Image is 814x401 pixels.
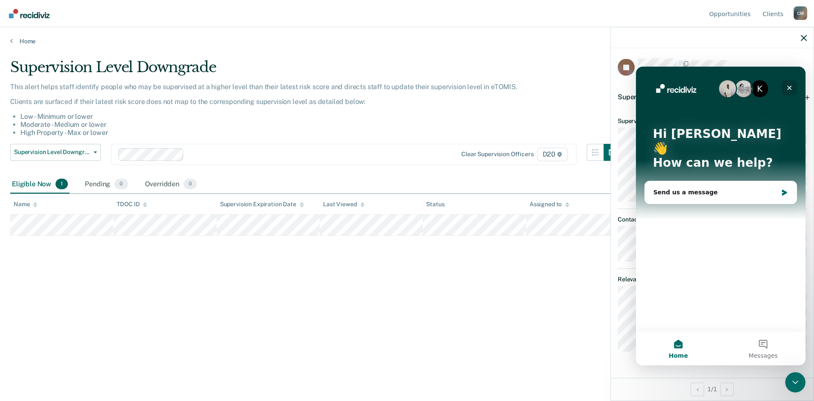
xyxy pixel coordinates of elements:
div: Status [426,201,444,208]
span: 1 [56,179,68,190]
span: 0 [184,179,197,190]
div: Overridden [143,175,199,194]
button: Next Opportunity [720,382,734,396]
iframe: Intercom live chat [785,372,806,393]
button: Profile dropdown button [794,6,807,20]
div: C M [794,6,807,20]
li: High Property - Max or lower [20,129,621,137]
div: Name [14,201,37,208]
button: Previous Opportunity [691,382,704,396]
div: TDOC ID [117,201,147,208]
li: Low - Minimum or lower [20,112,621,121]
a: Home [10,37,804,45]
div: Supervision Expiration Date [220,201,304,208]
dt: Contact [618,216,807,223]
dt: Supervision [618,117,807,124]
iframe: Intercom live chat [636,67,806,365]
div: Last Viewed [323,201,364,208]
div: Pending [83,175,129,194]
img: Recidiviz [9,9,50,18]
span: 0 [114,179,128,190]
div: Assigned to [530,201,569,208]
span: D20 [537,148,568,161]
span: Supervision Level Downgrade [14,149,90,156]
div: 1 / 1 [611,378,814,400]
div: Clear supervision officers [461,151,533,158]
div: Supervision Level Downgrade [10,59,621,83]
span: Supervision Level Downgrade [618,93,710,101]
div: Supervision Level DowngradeEligible [611,83,814,110]
p: Clients are surfaced if their latest risk score does not map to the corresponding supervision lev... [10,98,621,106]
dt: Relevant Contact Codes [618,275,807,283]
li: Moderate - Medium or lower [20,121,621,129]
div: Eligible Now [10,175,70,194]
p: This alert helps staff identify people who may be supervised at a higher level than their latest ... [10,83,621,91]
